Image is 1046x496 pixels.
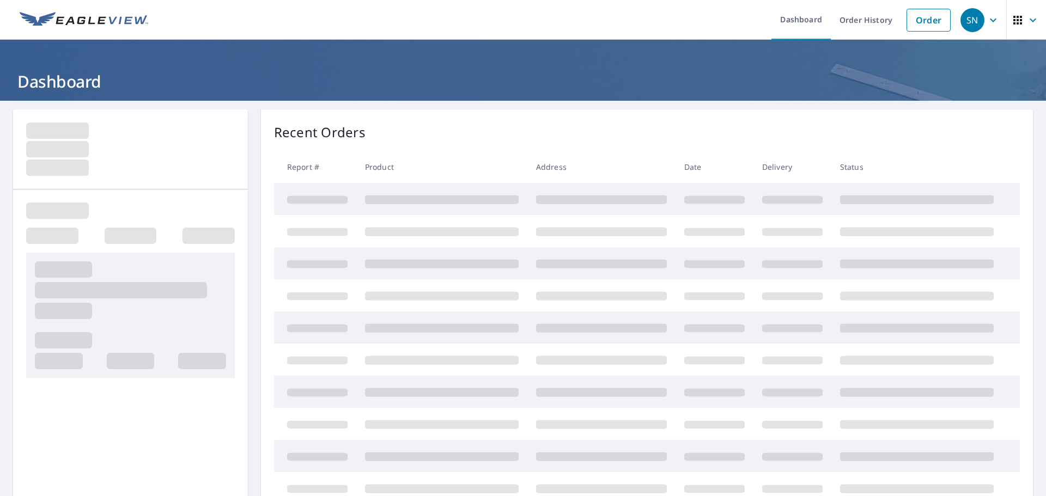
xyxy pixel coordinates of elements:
[676,151,753,183] th: Date
[13,70,1033,93] h1: Dashboard
[960,8,984,32] div: SN
[356,151,527,183] th: Product
[527,151,676,183] th: Address
[274,123,366,142] p: Recent Orders
[907,9,951,32] a: Order
[20,12,148,28] img: EV Logo
[274,151,356,183] th: Report #
[831,151,1002,183] th: Status
[753,151,831,183] th: Delivery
